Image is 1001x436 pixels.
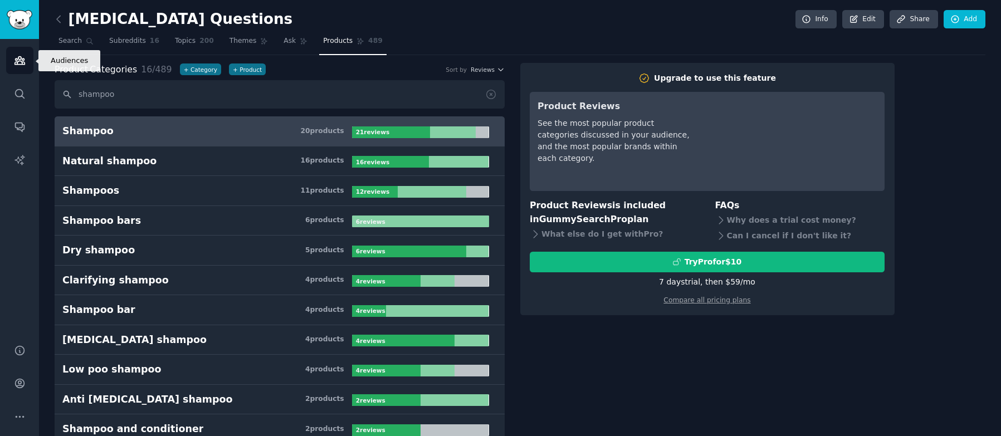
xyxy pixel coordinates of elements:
div: Shampoo and conditioner [62,422,203,436]
div: [MEDICAL_DATA] shampoo [62,333,207,347]
b: 4 review s [356,278,385,285]
a: Clarifying shampoo4products4reviews [55,266,505,296]
span: + [184,66,189,74]
b: 16 review s [356,159,389,165]
span: Products [323,36,353,46]
div: What else do I get with Pro ? [530,226,700,242]
div: 5 product s [305,246,344,256]
span: Subreddits [109,36,146,46]
button: Reviews [471,66,504,74]
div: 4 product s [305,335,344,345]
div: Clarifying shampoo [62,273,169,287]
b: 2 review s [356,427,385,433]
h3: Product Reviews is included in plan [530,199,700,226]
b: 4 review s [356,337,385,344]
div: Shampoo [62,124,114,138]
div: Dry shampoo [62,243,135,257]
span: Themes [230,36,257,46]
b: 21 review s [356,129,389,135]
span: Reviews [471,66,495,74]
span: Product [55,63,88,77]
div: Shampoo bar [62,303,135,317]
button: +Product [229,63,266,75]
span: Categories [55,63,137,77]
button: TryProfor$10 [530,252,885,272]
div: 20 product s [300,126,344,136]
div: Low poo shampoo [62,362,162,376]
span: 200 [199,36,214,46]
span: Search [58,36,82,46]
h3: FAQs [715,199,885,213]
a: Edit [842,10,884,29]
div: Shampoos [62,184,119,198]
div: 11 product s [300,186,344,196]
a: Shampoo20products21reviews [55,116,505,146]
div: 4 product s [305,365,344,375]
div: Try Pro for $10 [685,256,742,268]
a: Themes [226,32,272,55]
div: Natural shampoo [62,154,157,168]
div: Shampoo bars [62,214,141,228]
a: Share [890,10,937,29]
div: Why does a trial cost money? [715,213,885,228]
div: 4 product s [305,275,344,285]
a: Shampoo bars6products6reviews [55,206,505,236]
a: [MEDICAL_DATA] shampoo4products4reviews [55,325,505,355]
a: Products489 [319,32,386,55]
span: Topics [175,36,196,46]
div: Can I cancel if I don't like it? [715,228,885,244]
b: 4 review s [356,307,385,314]
a: Low poo shampoo4products4reviews [55,355,505,385]
div: See the most popular product categories discussed in your audience, and the most popular brands w... [538,117,694,164]
span: 489 [368,36,383,46]
b: 6 review s [356,248,385,254]
div: 2 product s [305,394,344,404]
a: Info [795,10,837,29]
b: 4 review s [356,367,385,374]
div: Sort by [446,66,467,74]
b: 6 review s [356,218,385,225]
a: Search [55,32,97,55]
a: Natural shampoo16products16reviews [55,146,505,177]
a: Topics200 [171,32,218,55]
b: 2 review s [356,397,385,404]
a: Add [944,10,985,29]
a: Ask [280,32,311,55]
div: Upgrade to use this feature [654,72,776,84]
h2: [MEDICAL_DATA] Questions [55,11,292,28]
span: 16 / 489 [141,64,172,75]
div: 2 product s [305,424,344,434]
button: +Category [180,63,221,75]
span: + [233,66,238,74]
a: Subreddits16 [105,32,163,55]
a: Anti [MEDICAL_DATA] shampoo2products2reviews [55,385,505,415]
a: Shampoos11products12reviews [55,176,505,206]
a: Compare all pricing plans [663,296,750,304]
input: Search product categories [55,80,505,109]
span: GummySearch Pro [539,214,627,224]
div: 7 days trial, then $ 59 /mo [659,276,755,288]
b: 12 review s [356,188,389,195]
div: 16 product s [300,156,344,166]
h3: Product Reviews [538,100,694,114]
a: Shampoo bar4products4reviews [55,295,505,325]
span: Ask [284,36,296,46]
div: Anti [MEDICAL_DATA] shampoo [62,393,233,406]
a: Dry shampoo5products6reviews [55,236,505,266]
div: 6 product s [305,215,344,226]
img: GummySearch logo [7,10,32,30]
div: 4 product s [305,305,344,315]
span: 16 [150,36,159,46]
